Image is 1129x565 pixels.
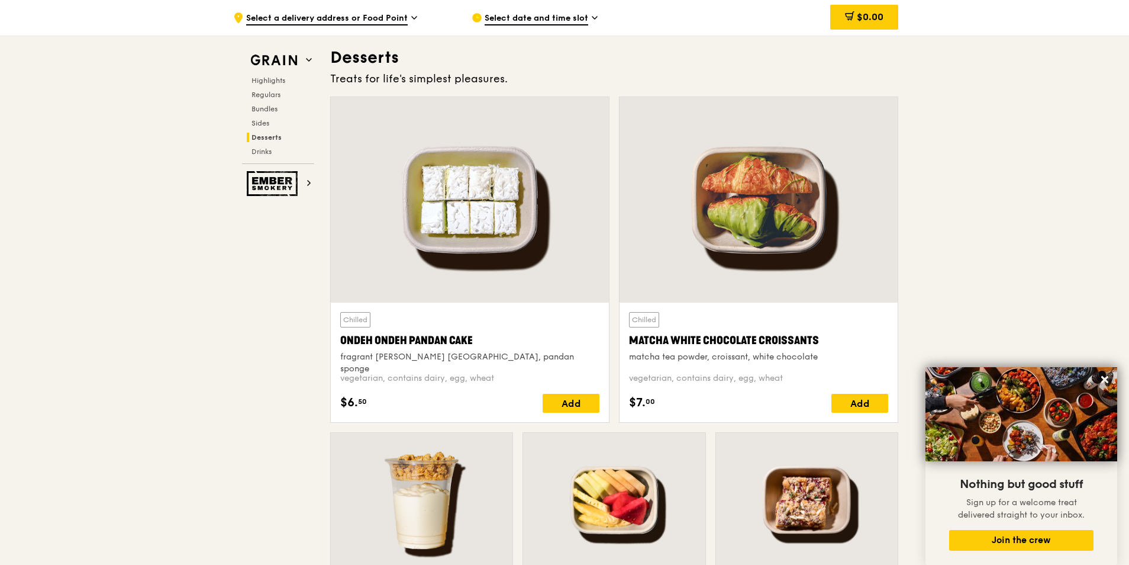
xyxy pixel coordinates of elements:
[340,394,358,412] span: $6.
[340,373,599,384] div: vegetarian, contains dairy, egg, wheat
[340,332,599,349] div: Ondeh Ondeh Pandan Cake
[629,312,659,328] div: Chilled
[330,70,898,87] div: Treats for life's simplest pleasures.
[958,497,1085,520] span: Sign up for a welcome treat delivered straight to your inbox.
[251,147,272,156] span: Drinks
[251,119,269,127] span: Sides
[247,50,301,71] img: Grain web logo
[629,332,888,349] div: Matcha White Chocolate Croissants
[485,12,588,25] span: Select date and time slot
[330,47,898,68] h3: Desserts
[247,171,301,196] img: Ember Smokery web logo
[857,11,883,23] span: $0.00
[629,394,646,412] span: $7.
[960,477,1083,492] span: Nothing but good stuff
[251,133,282,142] span: Desserts
[925,367,1117,461] img: DSC07876-Edit02-Large.jpeg
[949,530,1093,551] button: Join the crew
[629,373,888,384] div: vegetarian, contains dairy, egg, wheat
[1095,370,1114,389] button: Close
[646,397,655,406] span: 00
[251,91,280,99] span: Regulars
[246,12,408,25] span: Select a delivery address or Food Point
[831,394,888,413] div: Add
[629,351,888,363] div: matcha tea powder, croissant, white chocolate
[251,76,285,85] span: Highlights
[358,397,367,406] span: 50
[340,351,599,375] div: fragrant [PERSON_NAME] [GEOGRAPHIC_DATA], pandan sponge
[543,394,599,413] div: Add
[251,105,278,113] span: Bundles
[340,312,370,328] div: Chilled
